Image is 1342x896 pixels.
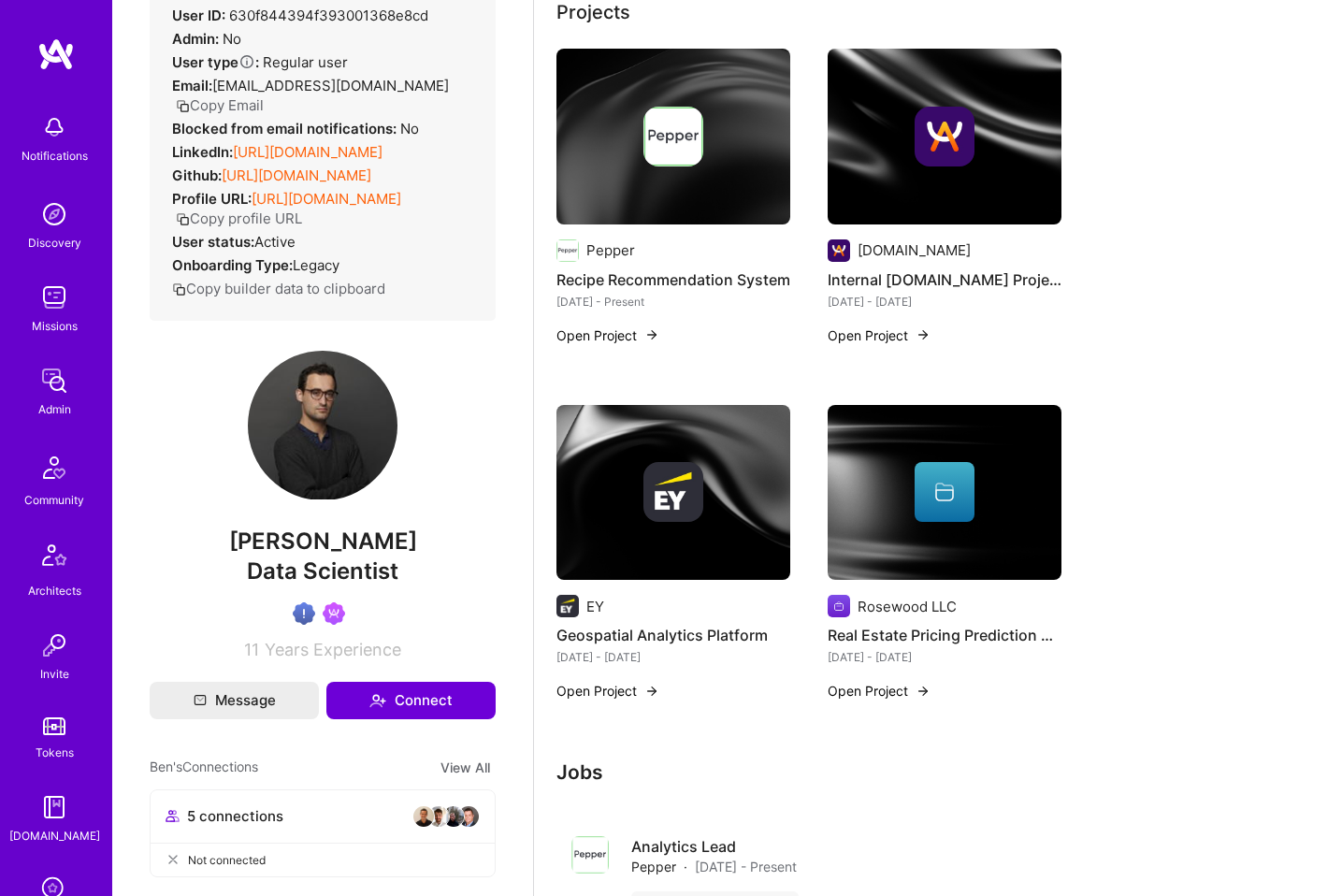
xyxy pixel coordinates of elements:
h4: Real Estate Pricing Prediction Platform [828,623,1061,647]
button: Copy builder data to clipboard [172,279,385,298]
div: No [172,29,241,49]
i: icon CloseGray [166,852,180,867]
img: cover [556,405,790,581]
i: icon Copy [176,212,190,226]
div: 630f844394f393001368e8cd [172,6,428,25]
img: Company logo [915,107,974,166]
img: Been on Mission [323,602,345,625]
img: Company logo [556,239,579,262]
div: Architects [28,581,81,600]
div: Pepper [586,240,635,260]
div: Discovery [28,233,81,253]
img: Community [32,445,77,490]
img: Company logo [643,107,703,166]
a: [URL][DOMAIN_NAME] [222,166,371,184]
div: No [172,119,419,138]
span: 11 [244,640,259,659]
h4: Geospatial Analytics Platform [556,623,790,647]
a: [URL][DOMAIN_NAME] [252,190,401,208]
img: tokens [43,717,65,735]
div: [DOMAIN_NAME] [858,240,971,260]
button: 5 connectionsavataravataravataravatarNot connected [150,789,496,877]
i: icon Mail [194,694,207,707]
button: View All [435,757,496,778]
button: Copy Email [176,95,264,115]
img: Invite [36,627,73,664]
div: Community [24,490,84,510]
img: cover [828,49,1061,224]
strong: User ID: [172,7,225,24]
img: User Avatar [248,351,397,500]
img: High Potential User [293,602,315,625]
div: Notifications [22,146,88,166]
span: legacy [293,256,339,274]
span: [PERSON_NAME] [150,527,496,556]
div: Admin [38,399,71,419]
img: Company logo [571,836,609,874]
h4: Internal [DOMAIN_NAME] Project [828,267,1061,292]
i: icon Copy [176,99,190,113]
button: Open Project [556,325,659,345]
img: Company logo [556,595,579,617]
img: logo [37,37,75,71]
img: guide book [36,788,73,826]
strong: Admin: [172,30,219,48]
h3: Jobs [556,760,1281,784]
img: bell [36,108,73,146]
button: Open Project [556,681,659,701]
img: arrow-right [644,327,659,342]
img: avatar [442,805,465,828]
img: Company logo [643,462,703,522]
div: Missions [32,316,78,336]
img: Architects [32,536,77,581]
button: Connect [326,682,496,719]
span: 5 connections [187,806,283,826]
img: Company logo [828,595,850,617]
h4: Recipe Recommendation System [556,267,790,292]
i: Help [238,53,255,70]
i: icon Copy [172,282,186,296]
button: Open Project [828,681,931,701]
strong: Github: [172,166,222,184]
img: arrow-right [644,684,659,699]
strong: Profile URL: [172,190,252,208]
img: avatar [427,805,450,828]
span: Data Scientist [247,557,398,585]
img: avatar [412,805,435,828]
span: [EMAIL_ADDRESS][DOMAIN_NAME] [212,77,449,94]
span: · [684,857,687,876]
span: Not connected [188,850,266,870]
div: [DATE] - [DATE] [828,292,1061,311]
span: Years Experience [265,640,401,659]
strong: User type : [172,53,259,71]
strong: Email: [172,77,212,94]
span: [DATE] - Present [695,857,797,876]
div: EY [586,597,604,616]
div: Tokens [36,743,74,762]
img: cover [556,49,790,224]
img: Company logo [828,239,850,262]
button: Open Project [828,325,931,345]
div: Rosewood LLC [858,597,957,616]
img: avatar [457,805,480,828]
strong: LinkedIn: [172,143,233,161]
strong: Onboarding Type: [172,256,293,274]
button: Copy profile URL [176,209,302,228]
img: admin teamwork [36,362,73,399]
h4: Analytics Lead [631,836,797,857]
span: Active [254,233,296,251]
div: [DOMAIN_NAME] [9,826,100,845]
img: cover [828,405,1061,581]
img: arrow-right [916,327,931,342]
div: [DATE] - [DATE] [828,647,1061,667]
div: [DATE] - Present [556,292,790,311]
a: [URL][DOMAIN_NAME] [233,143,382,161]
i: icon Collaborator [166,809,180,823]
div: Regular user [172,52,348,72]
span: Ben's Connections [150,757,258,778]
strong: User status: [172,233,254,251]
div: [DATE] - [DATE] [556,647,790,667]
button: Message [150,682,319,719]
strong: Blocked from email notifications: [172,120,400,137]
div: Invite [40,664,69,684]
